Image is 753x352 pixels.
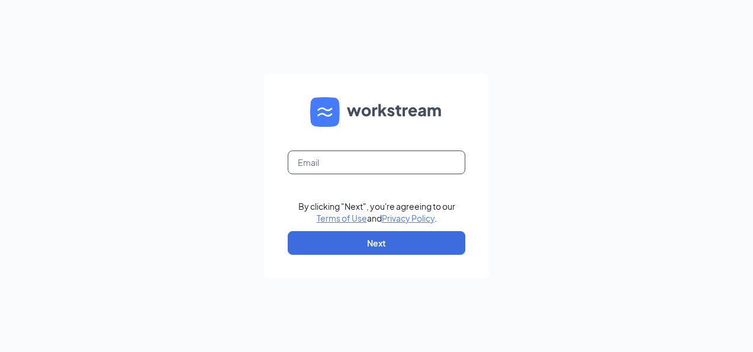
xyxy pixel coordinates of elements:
[298,200,455,224] div: By clicking "Next", you're agreeing to our and .
[382,213,435,223] a: Privacy Policy
[310,97,443,127] img: WS logo and Workstream text
[288,151,465,174] input: Email
[288,231,465,255] button: Next
[317,213,367,223] a: Terms of Use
